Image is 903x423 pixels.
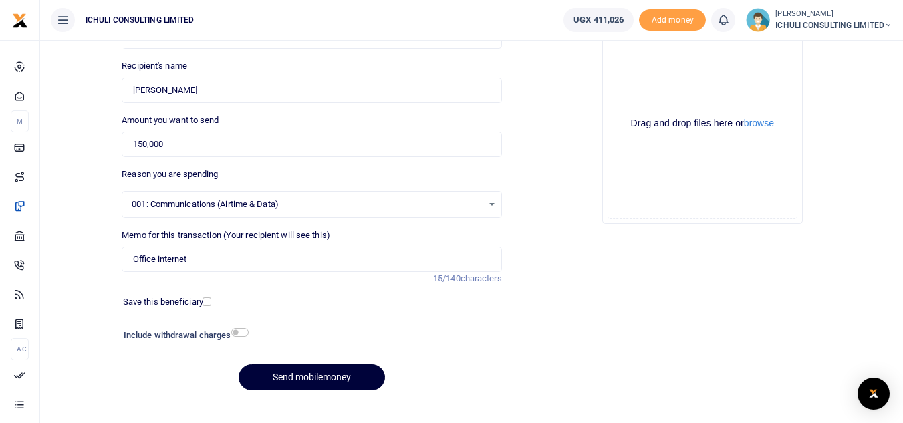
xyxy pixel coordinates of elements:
li: M [11,110,29,132]
label: Memo for this transaction (Your recipient will see this) [122,229,330,242]
span: Add money [639,9,706,31]
img: logo-small [12,13,28,29]
h6: Include withdrawal charges [124,330,243,341]
span: 15/140 [433,273,461,283]
span: ICHULI CONSULTING LIMITED [80,14,200,26]
div: Open Intercom Messenger [858,378,890,410]
img: profile-user [746,8,770,32]
a: Add money [639,14,706,24]
input: UGX [122,132,501,157]
span: ICHULI CONSULTING LIMITED [775,19,892,31]
label: Amount you want to send [122,114,219,127]
span: 001: Communications (Airtime & Data) [132,198,482,211]
span: UGX 411,026 [573,13,624,27]
li: Ac [11,338,29,360]
small: [PERSON_NAME] [775,9,892,20]
a: logo-small logo-large logo-large [12,15,28,25]
label: Recipient's name [122,59,187,73]
input: Enter extra information [122,247,501,272]
a: UGX 411,026 [563,8,634,32]
label: Save this beneficiary [123,295,203,309]
span: characters [461,273,502,283]
div: Drag and drop files here or [608,117,797,130]
li: Toup your wallet [639,9,706,31]
div: File Uploader [602,23,803,224]
a: profile-user [PERSON_NAME] ICHULI CONSULTING LIMITED [746,8,892,32]
li: Wallet ballance [558,8,639,32]
button: Send mobilemoney [239,364,385,390]
label: Reason you are spending [122,168,218,181]
input: Loading name... [122,78,501,103]
button: browse [744,118,774,128]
